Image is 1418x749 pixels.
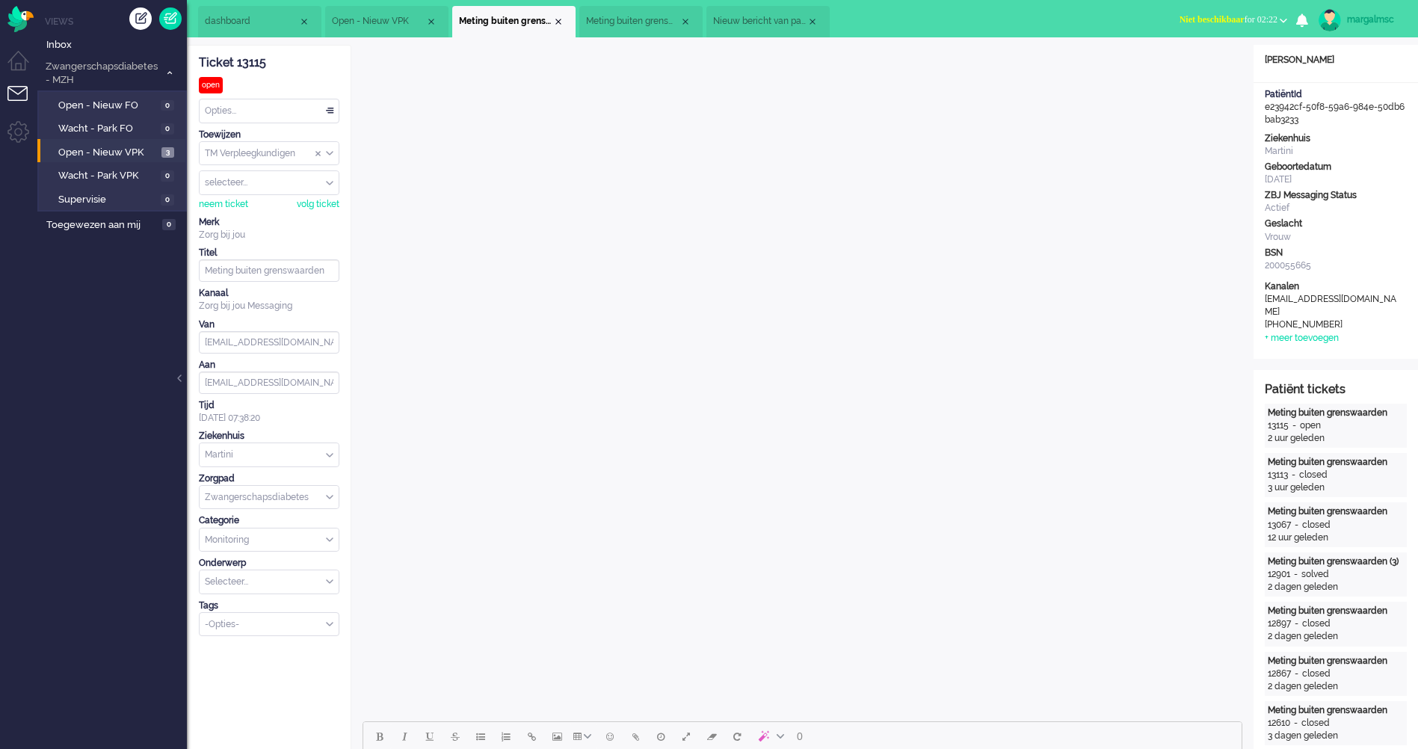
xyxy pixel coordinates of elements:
span: Wacht - Park FO [58,122,157,136]
div: Patiënt tickets [1265,381,1407,398]
button: Fullscreen [673,724,699,749]
li: Niet beschikbaarfor 02:22 [1171,4,1296,37]
div: Meting buiten grenswaarden [1268,407,1404,419]
div: Select Tags [199,612,339,637]
div: Aan [199,359,339,372]
div: Close tab [425,16,437,28]
div: closed [1301,717,1330,730]
div: - [1290,717,1301,730]
button: Delay message [648,724,673,749]
div: Meting buiten grenswaarden [1268,655,1404,668]
div: 13067 [1268,519,1291,531]
div: 12610 [1268,717,1290,730]
div: Zorgpad [199,472,339,485]
span: Supervisie [58,193,157,207]
div: closed [1302,519,1331,531]
div: closed [1299,469,1328,481]
div: Onderwerp [199,557,339,570]
div: [PHONE_NUMBER] [1265,318,1399,331]
div: Close tab [807,16,819,28]
div: Assign User [199,170,339,195]
a: Wacht - Park FO 0 [43,120,185,136]
div: [PERSON_NAME] [1254,54,1418,67]
div: 2 uur geleden [1268,432,1404,445]
div: neem ticket [199,198,248,211]
div: e23942cf-50f8-59a6-984e-50db6bab3233 [1254,88,1418,126]
div: Meting buiten grenswaarden (3) [1268,555,1404,568]
button: Insert/edit image [544,724,570,749]
span: for 02:22 [1180,14,1277,25]
div: Titel [199,247,339,259]
button: Clear formatting [699,724,724,749]
li: 13045 [706,6,830,37]
button: Table [570,724,597,749]
button: Bullet list [468,724,493,749]
div: open [199,77,223,93]
span: Niet beschikbaar [1180,14,1245,25]
div: Geboortedatum [1265,161,1407,173]
div: + meer toevoegen [1265,332,1339,345]
div: Toewijzen [199,129,339,141]
a: Open - Nieuw VPK 3 [43,144,185,160]
div: 3 uur geleden [1268,481,1404,494]
div: 2 dagen geleden [1268,680,1404,693]
div: 12867 [1268,668,1291,680]
div: Kanaal [199,287,339,300]
div: [EMAIL_ADDRESS][DOMAIN_NAME] [1265,293,1399,318]
li: Admin menu [7,121,41,155]
button: Reset content [724,724,750,749]
div: [DATE] 07:38:20 [199,399,339,425]
button: Emoticons [597,724,623,749]
button: 0 [790,724,810,749]
button: Niet beschikbaarfor 02:22 [1171,9,1296,31]
div: Actief [1265,202,1407,215]
span: Open - Nieuw VPK [332,15,425,28]
div: Zorg bij jou [199,229,339,241]
span: Meting buiten grenswaarden [586,15,679,28]
a: Toegewezen aan mij 0 [43,216,187,232]
button: Numbered list [493,724,519,749]
div: 12897 [1268,617,1291,630]
div: Tags [199,599,339,612]
li: Dashboard menu [7,51,41,84]
div: Martini [1265,145,1407,158]
div: Zorg bij jou Messaging [199,300,339,312]
div: Categorie [199,514,339,527]
div: Van [199,318,339,331]
div: solved [1301,568,1329,581]
div: Meting buiten grenswaarden [1268,704,1404,717]
button: Insert/edit link [519,724,544,749]
div: 2 dagen geleden [1268,581,1404,594]
div: - [1289,419,1300,432]
div: 13115 [1268,419,1289,432]
div: - [1291,519,1302,531]
div: 2 dagen geleden [1268,630,1404,643]
li: Dashboard [198,6,321,37]
div: BSN [1265,247,1407,259]
a: Open - Nieuw FO 0 [43,96,185,113]
div: Meting buiten grenswaarden [1268,505,1404,518]
body: Rich Text Area. Press ALT-0 for help. [6,6,872,32]
div: - [1288,469,1299,481]
span: 3 [161,147,174,158]
img: flow_omnibird.svg [7,6,34,32]
a: Wacht - Park VPK 0 [43,167,185,183]
div: Close tab [298,16,310,28]
div: PatiëntId [1265,88,1407,101]
div: 12901 [1268,568,1290,581]
a: margalmsc [1316,9,1403,31]
span: 0 [161,194,174,206]
li: Views [45,15,187,28]
li: View [325,6,448,37]
button: Bold [366,724,392,749]
div: Assign Group [199,141,339,166]
span: Wacht - Park VPK [58,169,157,183]
div: Creëer ticket [129,7,152,30]
a: Supervisie 0 [43,191,185,207]
span: dashboard [205,15,298,28]
button: AI [750,724,790,749]
span: Open - Nieuw VPK [58,146,158,160]
div: ZBJ Messaging Status [1265,189,1407,202]
div: Geslacht [1265,218,1407,230]
div: open [1300,419,1321,432]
